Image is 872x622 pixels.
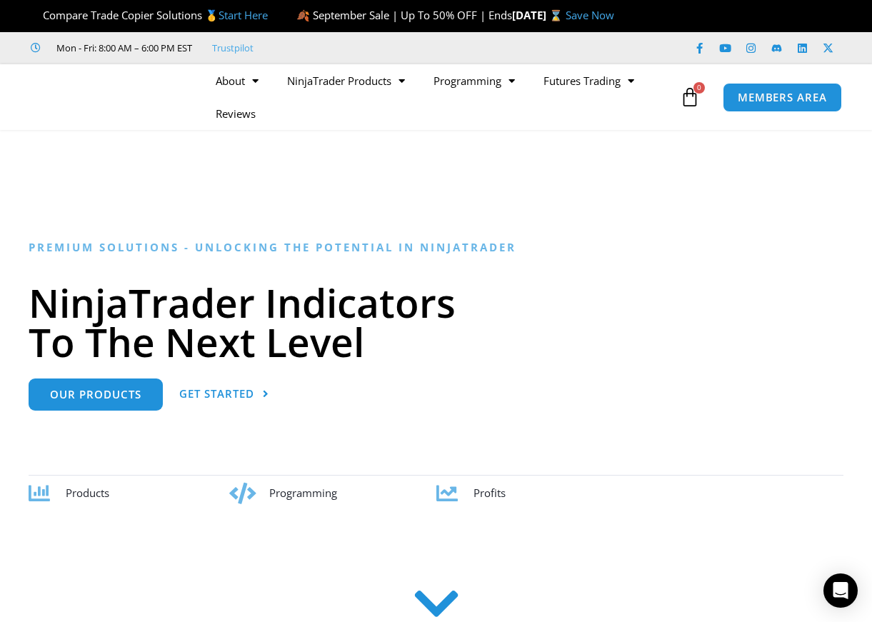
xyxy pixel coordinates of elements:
[212,39,254,56] a: Trustpilot
[823,573,858,608] div: Open Intercom Messenger
[273,64,419,97] a: NinjaTrader Products
[419,64,529,97] a: Programming
[29,378,163,411] a: Our Products
[31,8,268,22] span: Compare Trade Copier Solutions 🥇
[723,83,842,112] a: MEMBERS AREA
[658,76,721,118] a: 0
[738,92,827,103] span: MEMBERS AREA
[296,8,512,22] span: 🍂 September Sale | Up To 50% OFF | Ends
[512,8,566,22] strong: [DATE] ⌛
[179,378,269,411] a: Get Started
[66,486,109,500] span: Products
[269,486,337,500] span: Programming
[50,389,141,400] span: Our Products
[53,39,192,56] span: Mon - Fri: 8:00 AM – 6:00 PM EST
[179,388,254,399] span: Get Started
[29,241,843,254] h6: Premium Solutions - Unlocking the Potential in NinjaTrader
[566,8,614,22] a: Save Now
[29,283,843,361] h1: NinjaTrader Indicators To The Next Level
[219,8,268,22] a: Start Here
[201,64,273,97] a: About
[29,71,182,123] img: LogoAI | Affordable Indicators – NinjaTrader
[473,486,506,500] span: Profits
[529,64,648,97] a: Futures Trading
[201,64,676,130] nav: Menu
[31,10,42,21] img: 🏆
[693,82,705,94] span: 0
[201,97,270,130] a: Reviews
